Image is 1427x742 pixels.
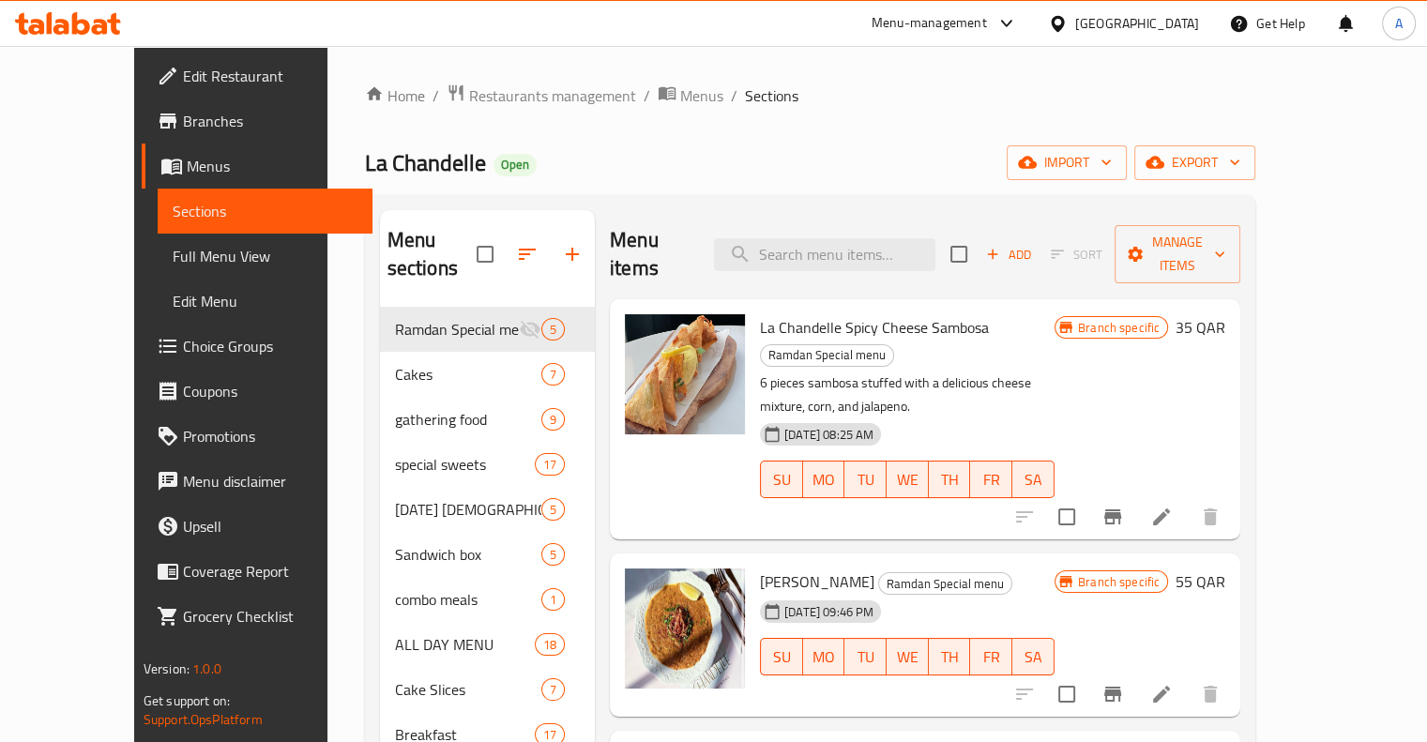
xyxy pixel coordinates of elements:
input: search [714,238,935,271]
span: Menus [187,155,357,177]
span: TU [852,466,879,493]
span: Branches [183,110,357,132]
button: WE [887,638,929,675]
div: Ramdan Special menu [878,572,1012,595]
span: FR [978,466,1005,493]
p: 6 pieces sambosa stuffed with a delicious cheese mixture, corn, and jalapeno. [760,371,1055,418]
span: Ramdan Special menu [879,573,1011,595]
span: [PERSON_NAME] [760,568,874,596]
a: Branches [142,98,372,144]
h6: 35 QAR [1176,314,1225,341]
span: SU [768,466,796,493]
div: Sandwich box5 [380,532,595,577]
div: Menu-management [872,12,987,35]
div: gathering food9 [380,397,595,442]
span: Promotions [183,425,357,447]
span: Cake Slices [395,678,541,701]
div: Cake Slices7 [380,667,595,712]
span: special sweets [395,453,535,476]
img: La Chandelle Spicy Cheese Sambosa [625,314,745,434]
span: [DATE] 08:25 AM [777,426,881,444]
button: SA [1012,461,1055,498]
span: ALL DAY MENU [395,633,535,656]
div: [DATE] [DEMOGRAPHIC_DATA] box5 [380,487,595,532]
span: Version: [144,657,190,681]
button: delete [1188,494,1233,539]
div: items [535,633,565,656]
button: SU [760,638,803,675]
button: TU [844,638,887,675]
a: Full Menu View [158,234,372,279]
span: Select to update [1047,674,1086,714]
div: items [535,453,565,476]
div: items [541,588,565,611]
div: Open [493,154,537,176]
a: Upsell [142,504,372,549]
span: MO [811,644,838,671]
button: SU [760,461,803,498]
span: Restaurants management [469,84,636,107]
span: La Chandelle [365,142,486,184]
a: Grocery Checklist [142,594,372,639]
a: Edit menu item [1150,683,1173,705]
span: 5 [542,546,564,564]
span: import [1022,151,1112,174]
span: SA [1020,644,1047,671]
span: Edit Menu [173,290,357,312]
a: Edit Menu [158,279,372,324]
button: TH [929,461,971,498]
div: items [541,408,565,431]
a: Coverage Report [142,549,372,594]
a: Restaurants management [447,83,636,108]
span: Manage items [1130,231,1225,278]
div: Ramdan Special menu [760,344,894,367]
span: Edit Restaurant [183,65,357,87]
span: Open [493,157,537,173]
a: Coupons [142,369,372,414]
button: Add section [550,232,595,277]
h2: Menu items [610,226,691,282]
span: SA [1020,466,1047,493]
span: Full Menu View [173,245,357,267]
div: special sweets17 [380,442,595,487]
button: TH [929,638,971,675]
span: combo meals [395,588,541,611]
a: Home [365,84,425,107]
span: Add item [979,240,1039,269]
span: 1 [542,591,564,609]
button: SA [1012,638,1055,675]
span: TH [936,644,964,671]
a: Menus [142,144,372,189]
span: Select all sections [465,235,505,274]
span: FR [978,644,1005,671]
img: Matrouba Jareesh [625,568,745,689]
span: 5 [542,501,564,519]
span: 7 [542,681,564,699]
a: Edit Restaurant [142,53,372,98]
button: FR [970,461,1012,498]
div: [GEOGRAPHIC_DATA] [1075,13,1199,34]
button: TU [844,461,887,498]
a: Menus [658,83,723,108]
span: MO [811,466,838,493]
button: Add [979,240,1039,269]
button: FR [970,638,1012,675]
button: MO [803,461,845,498]
button: Manage items [1115,225,1240,283]
span: 17 [536,456,564,474]
span: Cakes [395,363,541,386]
div: items [541,363,565,386]
li: / [433,84,439,107]
span: Get support on: [144,689,230,713]
div: Ramdan Special menu5 [380,307,595,352]
div: items [541,318,565,341]
div: gathering food [395,408,541,431]
span: 18 [536,636,564,654]
button: WE [887,461,929,498]
div: Ramdan Special menu [395,318,519,341]
li: / [731,84,737,107]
